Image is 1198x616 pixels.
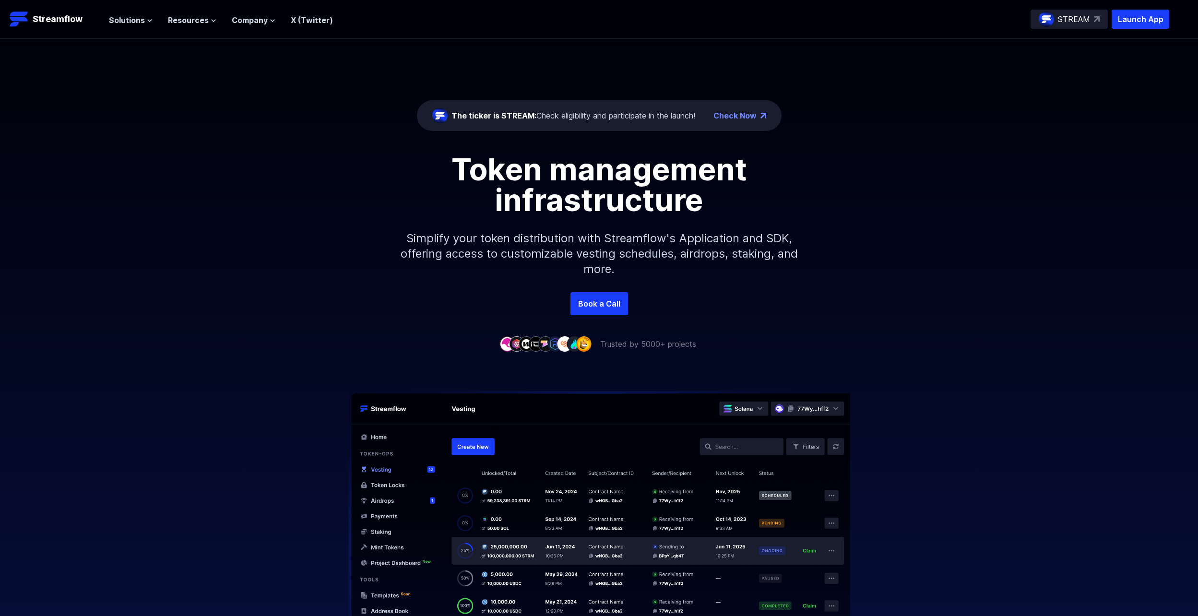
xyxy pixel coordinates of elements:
[528,336,544,351] img: company-4
[1094,16,1100,22] img: top-right-arrow.svg
[1112,10,1169,29] button: Launch App
[451,110,695,121] div: Check eligibility and participate in the launch!
[383,154,815,215] h1: Token management infrastructure
[576,336,592,351] img: company-9
[168,14,209,26] span: Resources
[1039,12,1054,27] img: streamflow-logo-circle.png
[499,336,515,351] img: company-1
[713,110,757,121] a: Check Now
[509,336,524,351] img: company-2
[33,12,83,26] p: Streamflow
[109,14,153,26] button: Solutions
[291,15,333,25] a: X (Twitter)
[10,10,99,29] a: Streamflow
[432,108,448,123] img: streamflow-logo-circle.png
[451,111,536,120] span: The ticker is STREAM:
[570,292,628,315] a: Book a Call
[538,336,553,351] img: company-5
[10,10,29,29] img: Streamflow Logo
[760,113,766,118] img: top-right-arrow.png
[1031,10,1108,29] a: STREAM
[168,14,216,26] button: Resources
[547,336,563,351] img: company-6
[519,336,534,351] img: company-3
[567,336,582,351] img: company-8
[557,336,572,351] img: company-7
[109,14,145,26] span: Solutions
[393,215,806,292] p: Simplify your token distribution with Streamflow's Application and SDK, offering access to custom...
[600,338,696,350] p: Trusted by 5000+ projects
[232,14,268,26] span: Company
[1058,13,1090,25] p: STREAM
[232,14,275,26] button: Company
